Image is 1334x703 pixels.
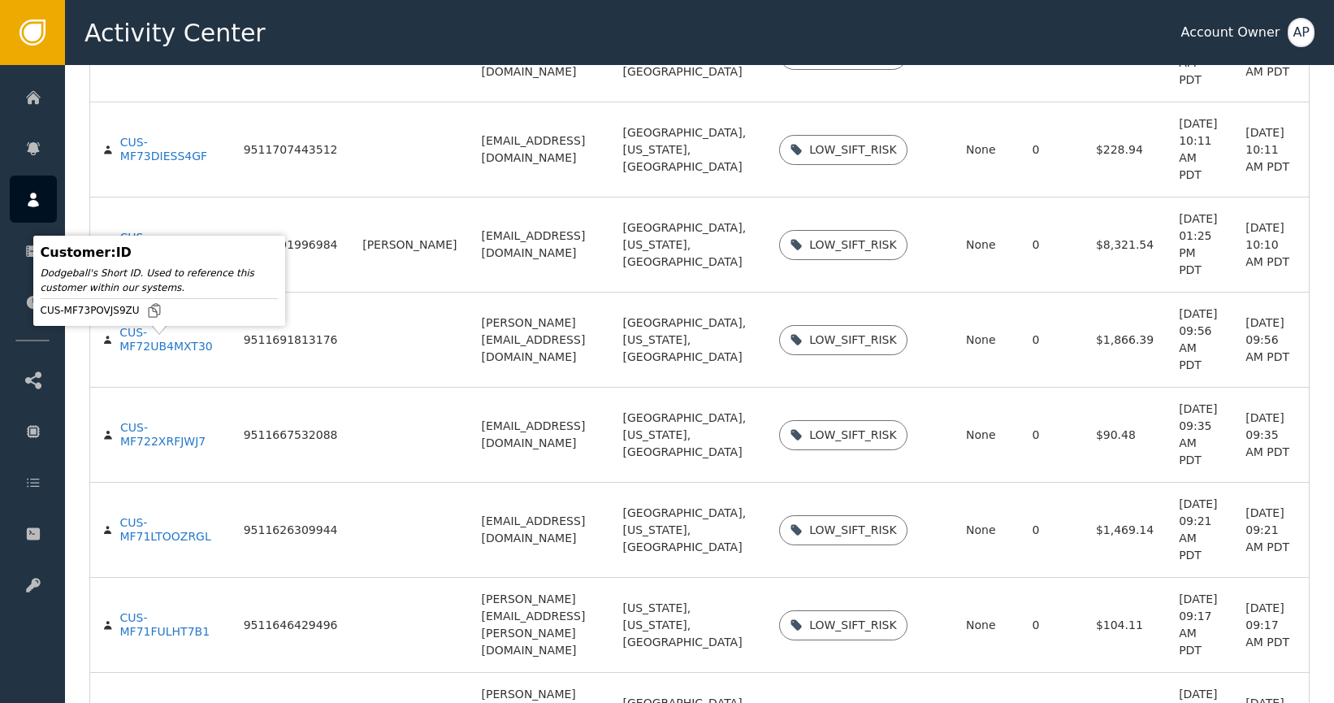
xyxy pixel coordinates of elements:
[1167,388,1233,483] td: [DATE] 09:35 AM PDT
[1084,102,1167,197] td: $228.94
[84,15,266,51] span: Activity Center
[1233,293,1309,388] td: [DATE] 09:56 AM PDT
[809,141,896,158] div: LOW_SIFT_RISK
[809,522,896,539] div: LOW_SIFT_RISK
[244,143,338,158] div: 9511707443512
[1020,483,1084,578] td: 0
[1020,388,1084,483] td: 0
[1180,23,1280,42] div: Account Owner
[966,141,1007,158] div: None
[809,617,896,634] div: LOW_SIFT_RISK
[350,197,469,293] td: [PERSON_NAME]
[244,238,338,253] div: 9510291996984
[1020,578,1084,673] td: 0
[1167,197,1233,293] td: [DATE] 01:25 PM PDT
[470,388,611,483] td: [EMAIL_ADDRESS][DOMAIN_NAME]
[41,243,278,263] div: Customer : ID
[610,483,767,578] td: [GEOGRAPHIC_DATA], [US_STATE], [GEOGRAPHIC_DATA]
[1020,102,1084,197] td: 0
[119,516,219,545] div: CUS-MF71LTOOZRGL
[1084,293,1167,388] td: $1,866.39
[119,326,219,354] div: CUS-MF72UB4MXT30
[470,483,611,578] td: [EMAIL_ADDRESS][DOMAIN_NAME]
[1167,102,1233,197] td: [DATE] 10:11 AM PDT
[1084,483,1167,578] td: $1,469.14
[610,102,767,197] td: [GEOGRAPHIC_DATA], [US_STATE], [GEOGRAPHIC_DATA]
[470,578,611,673] td: [PERSON_NAME][EMAIL_ADDRESS][PERSON_NAME][DOMAIN_NAME]
[470,102,611,197] td: [EMAIL_ADDRESS][DOMAIN_NAME]
[610,578,767,673] td: [US_STATE], [US_STATE], [GEOGRAPHIC_DATA]
[120,136,219,164] div: CUS-MF73DIESS4GF
[1167,483,1233,578] td: [DATE] 09:21 AM PDT
[1167,293,1233,388] td: [DATE] 09:56 AM PDT
[610,388,767,483] td: [GEOGRAPHIC_DATA], [US_STATE], [GEOGRAPHIC_DATA]
[41,266,278,295] div: Dodgeball's Short ID. Used to reference this customer within our systems.
[809,427,896,444] div: LOW_SIFT_RISK
[1233,483,1309,578] td: [DATE] 09:21 AM PDT
[1233,197,1309,293] td: [DATE] 10:10 AM PDT
[1233,102,1309,197] td: [DATE] 10:11 AM PDT
[966,427,1007,444] div: None
[610,197,767,293] td: [GEOGRAPHIC_DATA], [US_STATE], [GEOGRAPHIC_DATA]
[470,197,611,293] td: [EMAIL_ADDRESS][DOMAIN_NAME]
[244,618,338,633] div: 9511646429496
[966,522,1007,539] div: None
[1084,578,1167,673] td: $104.11
[244,523,338,538] div: 9511626309944
[1288,18,1315,47] button: AP
[470,293,611,388] td: [PERSON_NAME][EMAIL_ADDRESS][DOMAIN_NAME]
[966,617,1007,634] div: None
[119,231,219,259] div: CUS-MF5UV3LSVXYZ
[41,302,278,319] div: CUS-MF73POVJS9ZU
[966,332,1007,349] div: None
[610,293,767,388] td: [GEOGRAPHIC_DATA], [US_STATE], [GEOGRAPHIC_DATA]
[244,428,338,443] div: 9511667532088
[809,332,896,349] div: LOW_SIFT_RISK
[120,421,219,449] div: CUS-MF722XRFJWJ7
[1233,578,1309,673] td: [DATE] 09:17 AM PDT
[244,333,338,348] div: 9511691813176
[809,237,896,254] div: LOW_SIFT_RISK
[1084,197,1167,293] td: $8,321.54
[120,611,219,640] div: CUS-MF71FULHT7B1
[966,237,1007,254] div: None
[1084,388,1167,483] td: $90.48
[1233,388,1309,483] td: [DATE] 09:35 AM PDT
[1020,197,1084,293] td: 0
[1167,578,1233,673] td: [DATE] 09:17 AM PDT
[1020,293,1084,388] td: 0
